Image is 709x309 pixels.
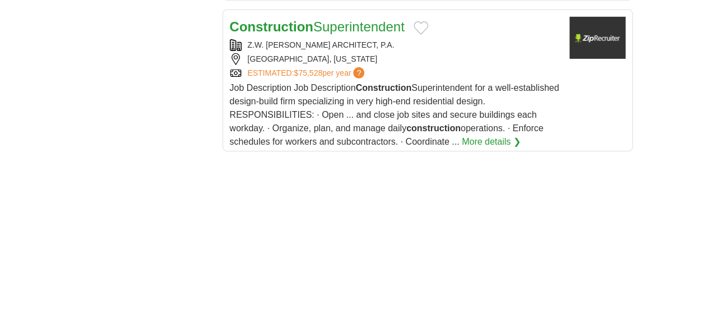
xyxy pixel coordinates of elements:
strong: construction [406,123,461,133]
span: Job Description Job Description Superintendent for a well-established design-build firm specializ... [230,83,559,146]
span: $75,528 [294,68,322,77]
a: ConstructionSuperintendent [230,19,405,34]
div: Z.W. [PERSON_NAME] ARCHITECT, P.A. [230,39,560,51]
a: ESTIMATED:$75,528per year? [248,67,367,79]
a: More details ❯ [462,135,521,149]
button: Add to favorite jobs [414,21,428,35]
span: ? [353,67,364,79]
img: Company logo [569,17,625,59]
strong: Construction [356,83,412,93]
strong: Construction [230,19,313,34]
div: [GEOGRAPHIC_DATA], [US_STATE] [230,53,560,65]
